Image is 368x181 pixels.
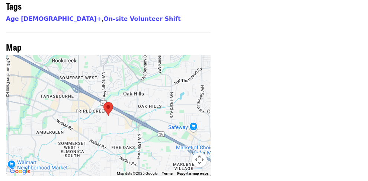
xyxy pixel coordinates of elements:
[177,171,208,175] a: Report a map error
[6,40,22,53] span: Map
[6,15,103,22] span: ,
[192,152,207,167] button: Map camera controls
[162,171,173,175] a: Terms (opens in new tab)
[8,166,32,176] a: Open this area in Google Maps (opens a new window)
[8,166,32,176] img: Google
[103,15,180,22] a: On-site Volunteer Shift
[117,171,157,175] span: Map data ©2025 Google
[6,15,102,22] a: Age [DEMOGRAPHIC_DATA]+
